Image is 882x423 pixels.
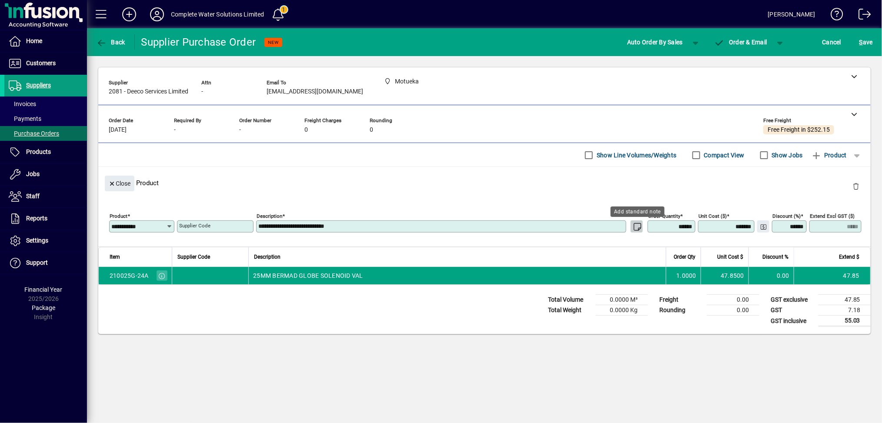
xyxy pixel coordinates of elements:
div: Complete Water Solutions Limited [171,7,264,21]
td: 55.03 [819,316,871,326]
button: Profile [143,7,171,22]
span: Suppliers [26,82,51,89]
td: 47.85 [794,267,870,284]
a: Staff [4,186,87,207]
td: 0.0000 M³ [596,295,648,305]
app-page-header-button: Back [87,34,135,50]
a: Support [4,252,87,274]
app-page-header-button: Close [103,179,137,187]
td: 47.8500 [701,267,748,284]
span: Jobs [26,170,40,177]
button: Auto Order By Sales [623,34,687,50]
td: Freight [655,295,707,305]
td: Total Weight [544,305,596,316]
span: Cancel [822,35,842,49]
button: Back [94,34,127,50]
td: GST inclusive [766,316,819,326]
span: [DATE] [109,127,127,133]
button: Delete [845,176,866,197]
a: Payments [4,111,87,126]
span: 2081 - Deeco Services Limited [109,88,188,95]
td: 0.0000 Kg [596,305,648,316]
button: Close [105,176,134,191]
span: Auto Order By Sales [627,35,683,49]
a: Jobs [4,163,87,185]
mat-label: Supplier Code [179,223,210,229]
td: 1.0000 [666,267,701,284]
td: Rounding [655,305,707,316]
span: 0 [304,127,308,133]
label: Show Jobs [770,151,803,160]
span: Support [26,259,48,266]
span: 0 [370,127,373,133]
button: Save [857,34,875,50]
a: Products [4,141,87,163]
button: Add [115,7,143,22]
span: [EMAIL_ADDRESS][DOMAIN_NAME] [267,88,363,95]
span: Home [26,37,42,44]
span: Payments [9,115,41,122]
a: Home [4,30,87,52]
span: Close [108,177,131,191]
div: Product [98,167,871,199]
span: Description [254,252,281,262]
span: Package [32,304,55,311]
span: Order & Email [714,39,767,46]
button: Order & Email [710,34,772,50]
span: NEW [268,40,279,45]
a: Knowledge Base [824,2,843,30]
mat-label: Product [110,213,127,219]
span: Order Qty [674,252,695,262]
span: - [239,127,241,133]
span: - [201,88,203,95]
span: Free Freight in $252.15 [768,127,830,133]
button: Change Price Levels [757,220,769,233]
div: 210025G-24A [110,271,149,280]
mat-label: Discount (%) [772,213,801,219]
span: Settings [26,237,48,244]
a: Reports [4,208,87,230]
td: GST exclusive [766,295,819,305]
td: GST [766,305,819,316]
a: Customers [4,53,87,74]
td: 0.00 [707,305,759,316]
span: Supplier Code [177,252,210,262]
span: Discount % [762,252,788,262]
div: Add standard note [611,207,665,217]
label: Show Line Volumes/Weights [595,151,676,160]
td: 0.00 [748,267,794,284]
a: Invoices [4,97,87,111]
span: Invoices [9,100,36,107]
button: Product [807,147,851,163]
span: Customers [26,60,56,67]
label: Compact View [702,151,745,160]
span: Staff [26,193,40,200]
span: ave [859,35,873,49]
span: Back [96,39,125,46]
span: Reports [26,215,47,222]
td: 0.00 [707,295,759,305]
mat-label: Description [257,213,282,219]
span: Unit Cost $ [717,252,743,262]
span: Financial Year [25,286,63,293]
div: [PERSON_NAME] [768,7,815,21]
td: Total Volume [544,295,596,305]
td: 7.18 [819,305,871,316]
a: Logout [852,2,871,30]
span: Purchase Orders [9,130,59,137]
app-page-header-button: Delete [845,182,866,190]
span: - [174,127,176,133]
span: Products [26,148,51,155]
mat-label: Extend excl GST ($) [810,213,855,219]
span: Product [812,148,847,162]
mat-label: Unit Cost ($) [698,213,727,219]
td: 47.85 [819,295,871,305]
div: Supplier Purchase Order [141,35,256,49]
span: Extend $ [839,252,859,262]
button: Cancel [820,34,844,50]
span: 25MM BERMAD GLOBE SOLENOID VAL [253,271,363,280]
span: Item [110,252,120,262]
a: Purchase Orders [4,126,87,141]
a: Settings [4,230,87,252]
span: S [859,39,863,46]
